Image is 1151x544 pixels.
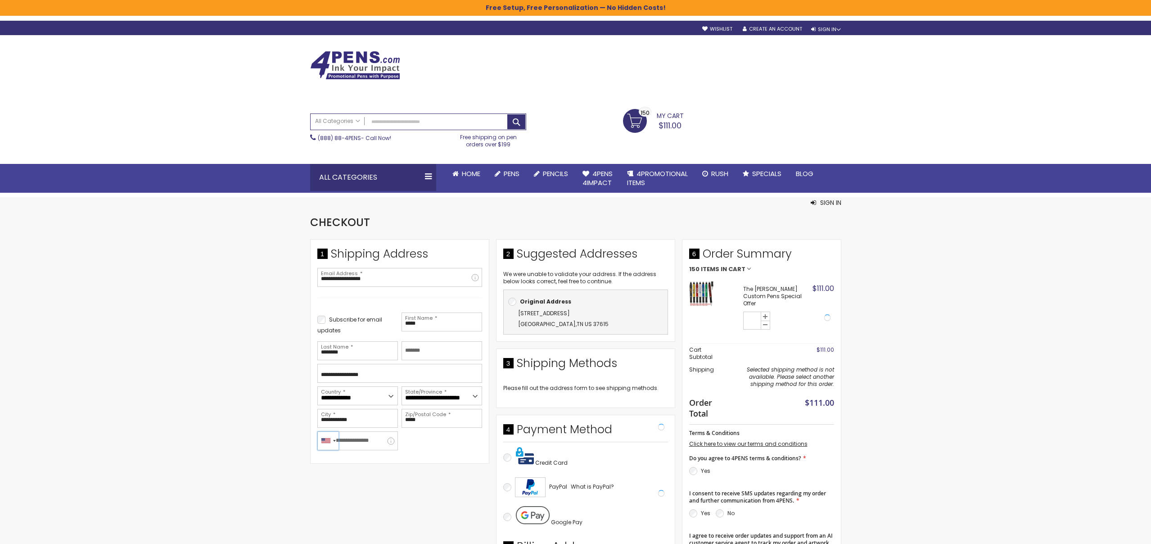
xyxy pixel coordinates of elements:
[701,467,710,475] label: Yes
[701,266,745,272] span: Items in Cart
[689,266,700,272] span: 150
[504,169,519,178] span: Pens
[811,26,841,33] div: Sign In
[318,134,391,142] span: - Call Now!
[518,320,576,328] span: [GEOGRAPHIC_DATA]
[575,164,620,193] a: 4Pens4impact
[689,429,740,437] span: Terms & Conditions
[585,320,592,328] span: US
[689,246,834,266] span: Order Summary
[503,385,668,392] div: Please fill out the address form to see shipping methods.
[503,422,668,442] div: Payment Method
[701,509,710,517] label: Yes
[462,169,480,178] span: Home
[518,309,570,317] span: [STREET_ADDRESS]
[520,298,571,305] b: Original Address
[752,169,781,178] span: Specials
[582,169,613,187] span: 4Pens 4impact
[318,432,339,450] div: United States: +1
[318,134,361,142] a: (888) 88-4PENS
[310,51,400,80] img: 4Pens Custom Pens and Promotional Products
[689,396,719,419] strong: Order Total
[789,164,821,184] a: Blog
[593,320,609,328] span: 37615
[487,164,527,184] a: Pens
[527,164,575,184] a: Pencils
[736,164,789,184] a: Specials
[503,246,668,266] div: Suggested Addresses
[805,397,834,408] span: $111.00
[451,130,526,148] div: Free shipping on pen orders over $199
[743,26,802,32] a: Create an Account
[508,308,663,330] div: ,
[516,447,534,465] img: Pay with credit card
[515,477,546,497] img: Acceptance Mark
[317,316,382,334] span: Subscribe for email updates
[543,169,568,178] span: Pencils
[577,320,583,328] span: TN
[535,459,568,467] span: Credit Card
[503,271,668,285] p: We were unable to validate your address. If the address below looks correct, feel free to continue.
[711,169,728,178] span: Rush
[549,483,567,490] span: PayPal
[516,506,550,524] img: Pay with Google Pay
[695,164,736,184] a: Rush
[727,509,735,517] label: No
[310,164,436,191] div: All Categories
[689,366,714,373] span: Shipping
[315,118,360,125] span: All Categories
[747,366,834,388] span: Selected shipping method is not available. Please select another shipping method for this order.
[689,454,801,462] span: Do you agree to 4PENS terms & conditions?
[317,246,482,266] div: Shipping Address
[817,346,834,354] span: $111.00
[689,490,826,504] span: I consent to receive SMS updates regarding my order and further communication from 4PENS.
[702,26,732,32] a: Wishlist
[689,281,714,306] img: The Barton Custom Pens Special Offer-Assorted
[627,169,688,187] span: 4PROMOTIONAL ITEMS
[796,169,813,178] span: Blog
[310,215,370,230] span: Checkout
[311,114,365,129] a: All Categories
[571,481,614,492] a: What is PayPal?
[503,356,668,376] div: Shipping Methods
[623,109,684,131] a: $111.00 150
[641,109,650,117] span: 150
[551,518,582,526] span: Google Pay
[689,343,724,363] th: Cart Subtotal
[620,164,695,193] a: 4PROMOTIONALITEMS
[445,164,487,184] a: Home
[743,286,810,308] strong: The [PERSON_NAME] Custom Pens Special Offer
[571,483,614,490] span: What is PayPal?
[659,120,682,131] span: $111.00
[820,198,841,207] span: Sign In
[811,198,841,207] button: Sign In
[812,283,834,294] span: $111.00
[689,440,808,448] a: Click here to view our terms and conditions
